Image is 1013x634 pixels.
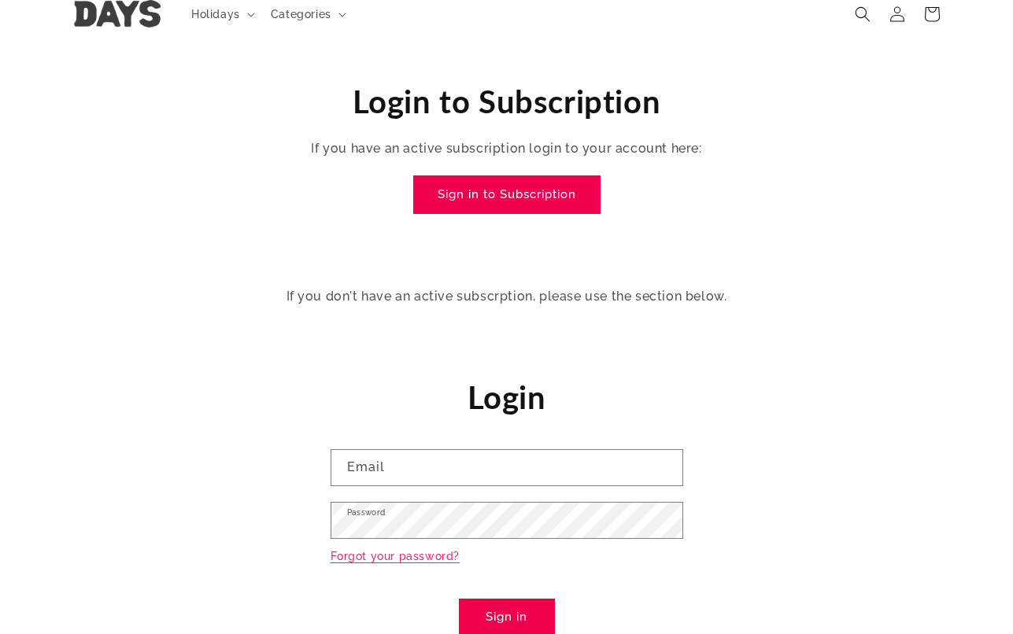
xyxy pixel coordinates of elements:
span: Categories [271,7,331,21]
a: Forgot your password? [331,547,460,566]
span: Holidays [191,7,240,21]
h1: Login [331,377,683,418]
p: If you have an active subscription login to your account here: [200,138,814,160]
p: If you don't have an active subscrption, please use the section below. [200,286,814,308]
a: Sign in to Subscription [414,176,600,213]
span: Login to Subscription [353,83,661,120]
